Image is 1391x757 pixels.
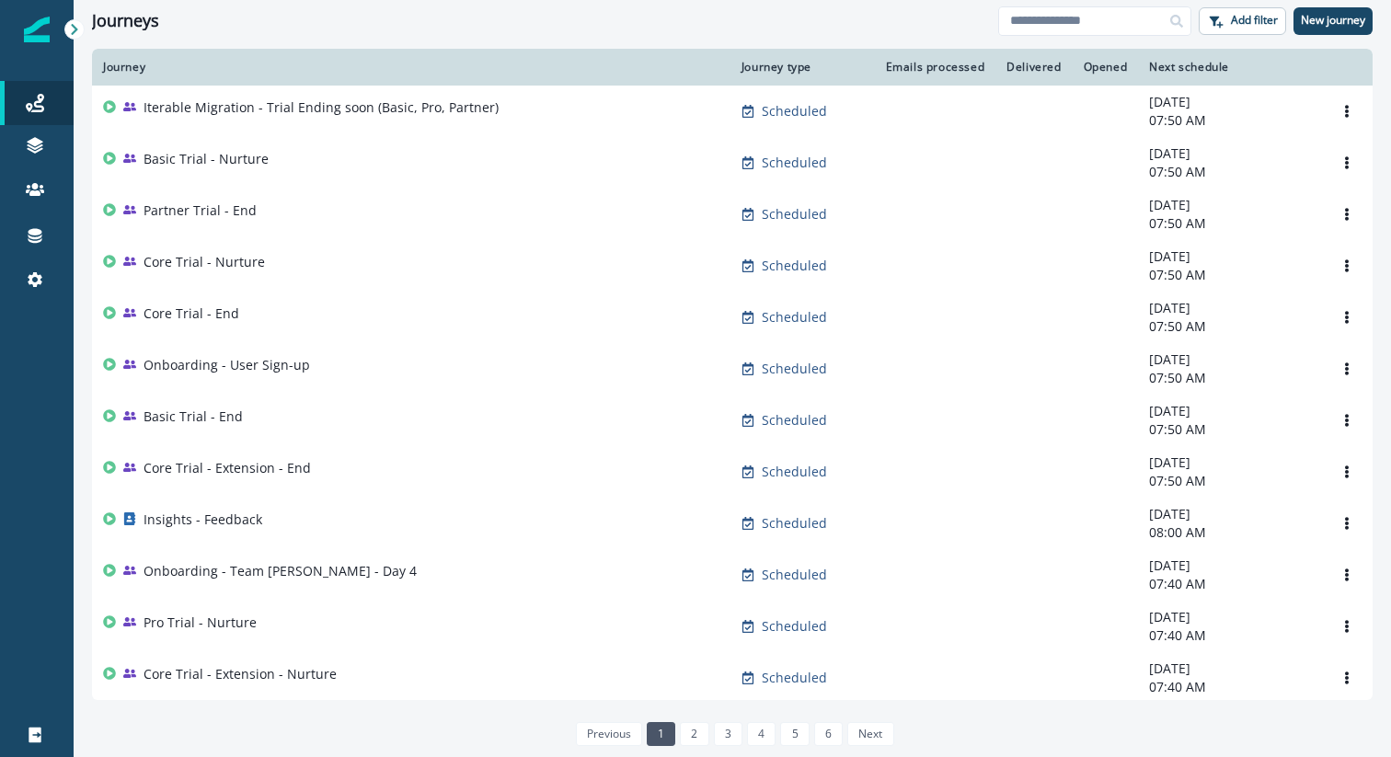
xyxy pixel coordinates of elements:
[144,562,417,580] p: Onboarding - Team [PERSON_NAME] - Day 4
[879,60,984,75] div: Emails processed
[1149,556,1310,575] p: [DATE]
[1149,402,1310,420] p: [DATE]
[762,154,827,172] p: Scheduled
[680,722,708,746] a: Page 2
[92,292,1373,343] a: Core Trial - EndScheduled-[DATE]07:50 AMOptions
[1149,299,1310,317] p: [DATE]
[144,510,262,529] p: Insights - Feedback
[1149,626,1310,645] p: 07:40 AM
[1149,472,1310,490] p: 07:50 AM
[1149,163,1310,181] p: 07:50 AM
[92,189,1373,240] a: Partner Trial - EndScheduled-[DATE]07:50 AMOptions
[1293,7,1373,35] button: New journey
[144,459,311,477] p: Core Trial - Extension - End
[92,652,1373,704] a: Core Trial - Extension - NurtureScheduled-[DATE]07:40 AMOptions
[1231,14,1278,27] p: Add filter
[92,137,1373,189] a: Basic Trial - NurtureScheduled-[DATE]07:50 AMOptions
[762,463,827,481] p: Scheduled
[1332,458,1362,486] button: Options
[762,102,827,120] p: Scheduled
[1149,266,1310,284] p: 07:50 AM
[1301,14,1365,27] p: New journey
[1332,149,1362,177] button: Options
[24,17,50,42] img: Inflection
[1149,369,1310,387] p: 07:50 AM
[1332,664,1362,692] button: Options
[1332,561,1362,589] button: Options
[1332,201,1362,228] button: Options
[1149,60,1310,75] div: Next schedule
[1149,317,1310,336] p: 07:50 AM
[1149,453,1310,472] p: [DATE]
[1149,350,1310,369] p: [DATE]
[814,722,843,746] a: Page 6
[1332,355,1362,383] button: Options
[92,240,1373,292] a: Core Trial - NurtureScheduled-[DATE]07:50 AMOptions
[1332,252,1362,280] button: Options
[144,356,310,374] p: Onboarding - User Sign-up
[571,722,894,746] ul: Pagination
[144,150,269,168] p: Basic Trial - Nurture
[762,205,827,224] p: Scheduled
[1149,660,1310,678] p: [DATE]
[1149,420,1310,439] p: 07:50 AM
[1149,144,1310,163] p: [DATE]
[1149,523,1310,542] p: 08:00 AM
[92,86,1373,137] a: Iterable Migration - Trial Ending soon (Basic, Pro, Partner)Scheduled-[DATE]07:50 AMOptions
[1332,304,1362,331] button: Options
[144,665,337,683] p: Core Trial - Extension - Nurture
[1149,575,1310,593] p: 07:40 AM
[1332,613,1362,640] button: Options
[144,407,243,426] p: Basic Trial - End
[92,601,1373,652] a: Pro Trial - NurtureScheduled-[DATE]07:40 AMOptions
[762,566,827,584] p: Scheduled
[847,722,893,746] a: Next page
[92,446,1373,498] a: Core Trial - Extension - EndScheduled-[DATE]07:50 AMOptions
[780,722,809,746] a: Page 5
[103,60,719,75] div: Journey
[647,722,675,746] a: Page 1 is your current page
[1149,214,1310,233] p: 07:50 AM
[714,722,742,746] a: Page 3
[1149,247,1310,266] p: [DATE]
[1332,407,1362,434] button: Options
[762,257,827,275] p: Scheduled
[762,514,827,533] p: Scheduled
[762,308,827,327] p: Scheduled
[762,360,827,378] p: Scheduled
[144,98,499,117] p: Iterable Migration - Trial Ending soon (Basic, Pro, Partner)
[144,304,239,323] p: Core Trial - End
[1006,60,1061,75] div: Delivered
[1149,93,1310,111] p: [DATE]
[92,498,1373,549] a: Insights - FeedbackScheduled-[DATE]08:00 AMOptions
[762,617,827,636] p: Scheduled
[1149,111,1310,130] p: 07:50 AM
[92,343,1373,395] a: Onboarding - User Sign-upScheduled-[DATE]07:50 AMOptions
[92,549,1373,601] a: Onboarding - Team [PERSON_NAME] - Day 4Scheduled-[DATE]07:40 AMOptions
[1199,7,1286,35] button: Add filter
[747,722,776,746] a: Page 4
[762,411,827,430] p: Scheduled
[1149,678,1310,696] p: 07:40 AM
[1149,608,1310,626] p: [DATE]
[1149,505,1310,523] p: [DATE]
[762,669,827,687] p: Scheduled
[741,60,856,75] div: Journey type
[92,11,159,31] h1: Journeys
[1332,97,1362,125] button: Options
[1332,510,1362,537] button: Options
[144,201,257,220] p: Partner Trial - End
[92,395,1373,446] a: Basic Trial - EndScheduled-[DATE]07:50 AMOptions
[1084,60,1128,75] div: Opened
[1149,196,1310,214] p: [DATE]
[144,253,265,271] p: Core Trial - Nurture
[144,614,257,632] p: Pro Trial - Nurture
